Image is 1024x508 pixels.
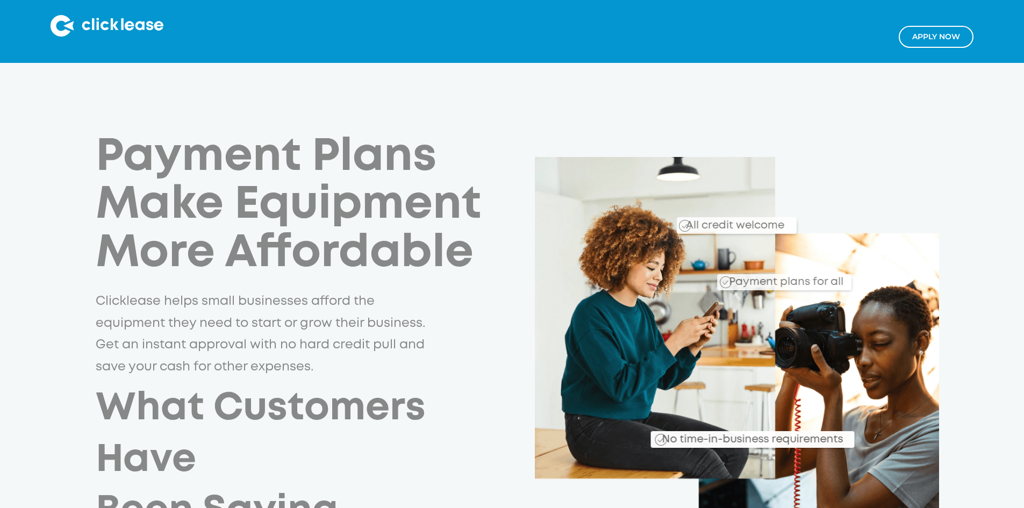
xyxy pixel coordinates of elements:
img: Clicklease logo [51,15,163,37]
div: Payment plans for all [725,268,843,290]
div: All credit welcome [643,211,796,234]
img: Checkmark_callout [679,220,691,232]
h1: Payment Plans Make Equipment More Affordable [96,134,503,278]
a: Apply NOw [899,26,973,48]
div: No time-in-business requirements [600,421,854,448]
p: Clicklease helps small businesses afford the equipment they need to start or grow their business.... [96,291,432,378]
img: Checkmark_callout [720,277,732,289]
img: Checkmark_callout [655,434,667,446]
